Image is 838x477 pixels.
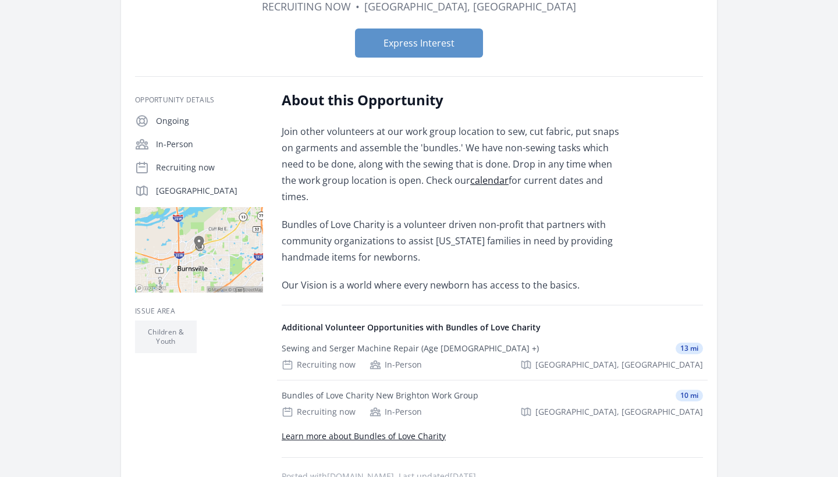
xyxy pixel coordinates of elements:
[282,277,622,293] p: Our Vision is a world where every newborn has access to the basics.
[282,123,622,205] p: Join other volunteers at our work group location to sew, cut fabric, put snaps on garments and as...
[282,390,478,401] div: Bundles of Love Charity New Brighton Work Group
[535,406,703,418] span: [GEOGRAPHIC_DATA], [GEOGRAPHIC_DATA]
[282,343,539,354] div: Sewing and Serger Machine Repair (Age [DEMOGRAPHIC_DATA] +)
[156,115,263,127] p: Ongoing
[676,343,703,354] span: 13 mi
[355,29,483,58] button: Express Interest
[282,322,703,333] h4: Additional Volunteer Opportunities with Bundles of Love Charity
[282,430,446,442] a: Learn more about Bundles of Love Charity
[535,359,703,371] span: [GEOGRAPHIC_DATA], [GEOGRAPHIC_DATA]
[277,333,708,380] a: Sewing and Serger Machine Repair (Age [DEMOGRAPHIC_DATA] +) 13 mi Recruiting now In-Person [GEOGR...
[676,390,703,401] span: 10 mi
[135,207,263,293] img: Map
[282,359,356,371] div: Recruiting now
[135,321,197,353] li: Children & Youth
[282,91,622,109] h2: About this Opportunity
[135,307,263,316] h3: Issue area
[277,380,708,427] a: Bundles of Love Charity New Brighton Work Group 10 mi Recruiting now In-Person [GEOGRAPHIC_DATA],...
[156,185,263,197] p: [GEOGRAPHIC_DATA]
[370,359,422,371] div: In-Person
[156,162,263,173] p: Recruiting now
[135,95,263,105] h3: Opportunity Details
[156,138,263,150] p: In-Person
[370,406,422,418] div: In-Person
[282,216,622,265] p: Bundles of Love Charity is a volunteer driven non-profit that partners with community organizatio...
[282,406,356,418] div: Recruiting now
[470,174,509,187] a: calendar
